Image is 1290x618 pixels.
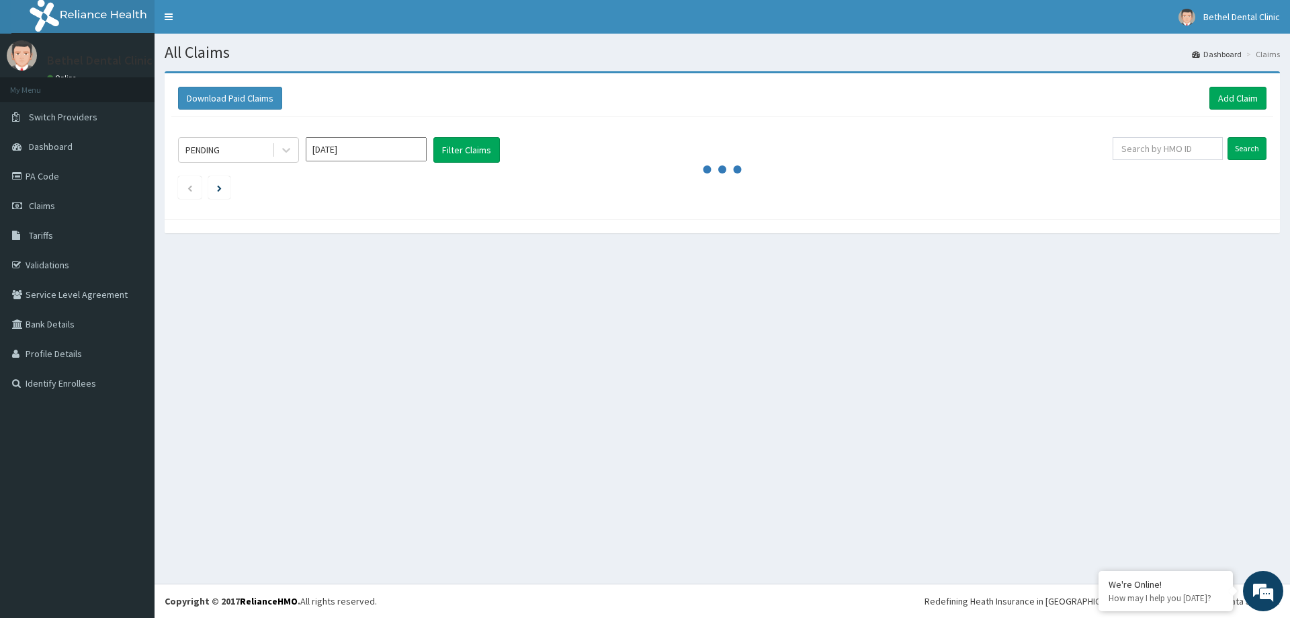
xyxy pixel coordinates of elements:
[29,200,55,212] span: Claims
[29,141,73,153] span: Dashboard
[1192,48,1242,60] a: Dashboard
[1109,578,1223,590] div: We're Online!
[1209,87,1266,110] a: Add Claim
[187,182,193,194] a: Previous page
[29,229,53,241] span: Tariffs
[433,137,500,163] button: Filter Claims
[165,44,1280,61] h1: All Claims
[1178,9,1195,26] img: User Image
[1109,592,1223,604] p: How may I help you today?
[1203,11,1280,23] span: Bethel Dental Clinic
[47,54,153,67] p: Bethel Dental Clinic
[47,73,79,83] a: Online
[155,584,1290,618] footer: All rights reserved.
[185,143,220,157] div: PENDING
[1228,137,1266,160] input: Search
[924,594,1280,608] div: Redefining Heath Insurance in [GEOGRAPHIC_DATA] using Telemedicine and Data Science!
[29,111,97,123] span: Switch Providers
[1243,48,1280,60] li: Claims
[165,595,300,607] strong: Copyright © 2017 .
[1113,137,1223,160] input: Search by HMO ID
[178,87,282,110] button: Download Paid Claims
[240,595,298,607] a: RelianceHMO
[702,149,742,190] svg: audio-loading
[306,137,427,161] input: Select Month and Year
[217,182,222,194] a: Next page
[7,40,37,71] img: User Image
